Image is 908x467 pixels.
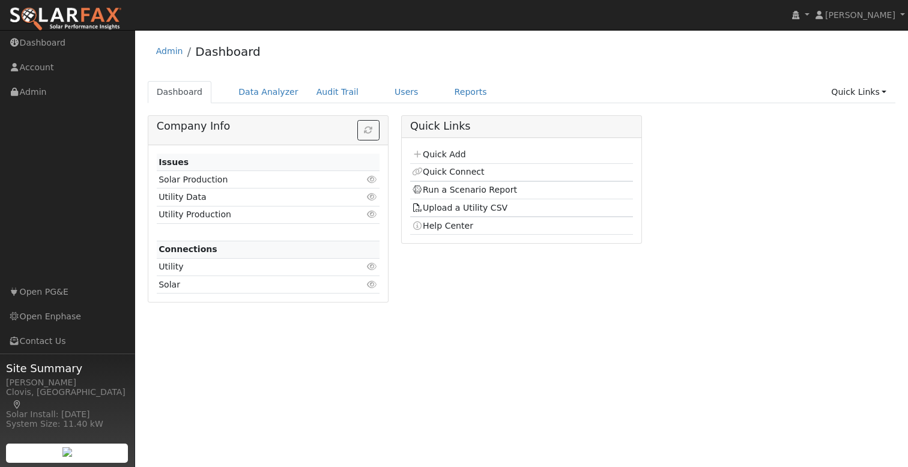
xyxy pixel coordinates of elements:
[156,46,183,56] a: Admin
[412,185,517,194] a: Run a Scenario Report
[367,210,378,218] i: Click to view
[195,44,261,59] a: Dashboard
[307,81,368,103] a: Audit Trail
[412,149,465,159] a: Quick Add
[157,258,344,276] td: Utility
[159,157,189,167] strong: Issues
[148,81,212,103] a: Dashboard
[412,203,507,212] a: Upload a Utility CSV
[157,171,344,188] td: Solar Production
[412,167,484,176] a: Quick Connect
[157,120,380,133] h5: Company Info
[229,81,307,103] a: Data Analyzer
[386,81,428,103] a: Users
[367,262,378,271] i: Click to view
[6,376,129,389] div: [PERSON_NAME]
[367,280,378,289] i: Click to view
[6,386,129,411] div: Clovis, [GEOGRAPHIC_DATA]
[157,276,344,294] td: Solar
[12,400,23,409] a: Map
[825,10,895,20] span: [PERSON_NAME]
[9,7,122,32] img: SolarFax
[410,120,633,133] h5: Quick Links
[6,408,129,421] div: Solar Install: [DATE]
[6,418,129,430] div: System Size: 11.40 kW
[62,447,72,457] img: retrieve
[157,206,344,223] td: Utility Production
[159,244,217,254] strong: Connections
[157,188,344,206] td: Utility Data
[367,175,378,184] i: Click to view
[412,221,473,230] a: Help Center
[822,81,895,103] a: Quick Links
[367,193,378,201] i: Click to view
[6,360,129,376] span: Site Summary
[446,81,496,103] a: Reports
